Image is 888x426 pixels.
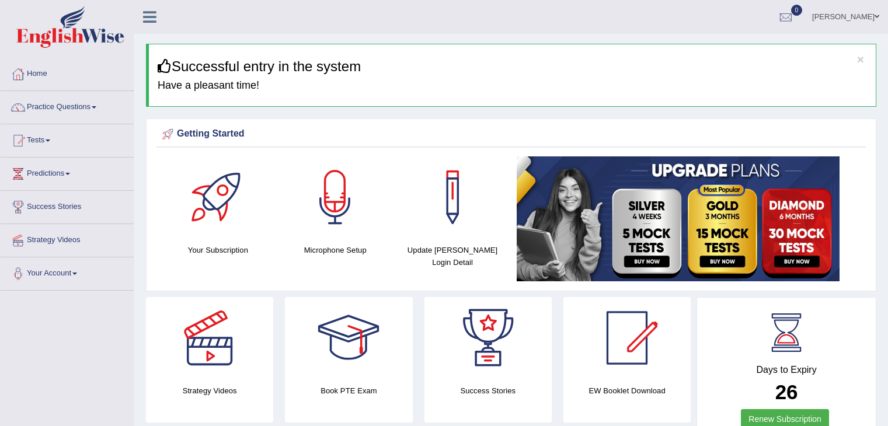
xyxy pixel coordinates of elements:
[710,365,863,375] h4: Days to Expiry
[517,156,840,281] img: small5.jpg
[857,53,864,65] button: ×
[165,244,271,256] h4: Your Subscription
[424,385,552,397] h4: Success Stories
[1,224,134,253] a: Strategy Videos
[1,91,134,120] a: Practice Questions
[1,58,134,87] a: Home
[159,125,863,143] div: Getting Started
[775,380,798,403] b: 26
[1,124,134,153] a: Tests
[158,80,867,92] h4: Have a pleasant time!
[158,59,867,74] h3: Successful entry in the system
[1,191,134,220] a: Success Stories
[283,244,388,256] h4: Microphone Setup
[1,257,134,287] a: Your Account
[791,5,803,16] span: 0
[146,385,273,397] h4: Strategy Videos
[1,158,134,187] a: Predictions
[400,244,506,268] h4: Update [PERSON_NAME] Login Detail
[285,385,412,397] h4: Book PTE Exam
[563,385,691,397] h4: EW Booklet Download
